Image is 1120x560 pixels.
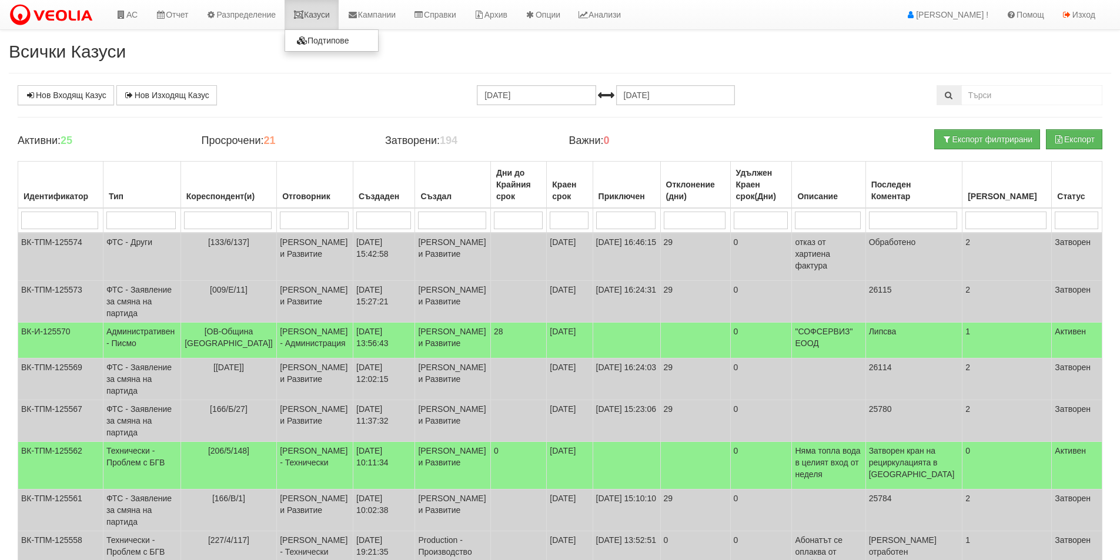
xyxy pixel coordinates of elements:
[1046,129,1102,149] button: Експорт
[277,442,353,489] td: [PERSON_NAME] - Технически
[103,233,180,281] td: ФТС - Други
[106,188,178,204] div: Тип
[1052,358,1102,400] td: Затворен
[795,445,862,480] p: Няма топла вода в целият вход от неделя
[1052,323,1102,358] td: Активен
[18,162,103,209] th: Идентификатор: No sort applied, activate to apply an ascending sort
[280,188,350,204] div: Отговорник
[593,400,660,442] td: [DATE] 15:23:06
[869,363,892,372] span: 26114
[569,135,734,147] h4: Важни:
[103,281,180,323] td: ФТС - Заявление за смяна на партида
[795,188,862,204] div: Описание
[185,327,273,348] span: [ОВ-Община [GEOGRAPHIC_DATA]]
[1052,400,1102,442] td: Затворен
[385,135,551,147] h4: Затворени:
[965,188,1048,204] div: [PERSON_NAME]
[103,358,180,400] td: ФТС - Заявление за смяна на партида
[869,176,959,204] div: Последен Коментар
[660,489,730,531] td: 29
[869,404,892,414] span: 25780
[212,494,245,503] span: [166/В/1]
[353,442,415,489] td: [DATE] 10:11:34
[962,323,1052,358] td: 1
[353,162,415,209] th: Създаден: No sort applied, activate to apply an ascending sort
[415,233,491,281] td: [PERSON_NAME] и Развитие
[353,281,415,323] td: [DATE] 15:27:21
[415,442,491,489] td: [PERSON_NAME] и Развитие
[547,442,593,489] td: [DATE]
[18,358,103,400] td: ВК-ТПМ-125569
[277,400,353,442] td: [PERSON_NAME] и Развитие
[865,162,962,209] th: Последен Коментар: No sort applied, activate to apply an ascending sort
[210,285,248,294] span: [009/Е/11]
[21,188,100,204] div: Идентификатор
[593,233,660,281] td: [DATE] 16:46:15
[263,135,275,146] b: 21
[547,489,593,531] td: [DATE]
[730,489,792,531] td: 0
[962,400,1052,442] td: 2
[869,327,897,336] span: Липсва
[208,446,249,455] span: [206/5/148]
[593,489,660,531] td: [DATE] 15:10:10
[277,233,353,281] td: [PERSON_NAME] и Развитие
[356,188,412,204] div: Създаден
[415,489,491,531] td: [PERSON_NAME] и Развитие
[415,400,491,442] td: [PERSON_NAME] и Развитие
[277,281,353,323] td: [PERSON_NAME] и Развитие
[353,489,415,531] td: [DATE] 10:02:38
[660,162,730,209] th: Отклонение (дни): No sort applied, activate to apply an ascending sort
[547,233,593,281] td: [DATE]
[18,233,103,281] td: ВК-ТПМ-125574
[730,233,792,281] td: 0
[1052,489,1102,531] td: Затворен
[795,236,862,271] p: отказ от хартиена фактура
[962,281,1052,323] td: 2
[353,323,415,358] td: [DATE] 13:56:43
[962,358,1052,400] td: 2
[1052,233,1102,281] td: Затворен
[730,323,792,358] td: 0
[277,162,353,209] th: Отговорник: No sort applied, activate to apply an ascending sort
[103,323,180,358] td: Административен - Писмо
[277,323,353,358] td: [PERSON_NAME] - Администрация
[103,489,180,531] td: ФТС - Заявление за смяна на партида
[491,162,547,209] th: Дни до Крайния срок: No sort applied, activate to apply an ascending sort
[494,327,503,336] span: 28
[792,162,865,209] th: Описание: No sort applied, activate to apply an ascending sort
[180,162,276,209] th: Кореспондент(и): No sort applied, activate to apply an ascending sort
[353,233,415,281] td: [DATE] 15:42:58
[18,489,103,531] td: ВК-ТПМ-125561
[660,400,730,442] td: 29
[494,165,543,204] div: Дни до Крайния срок
[285,33,378,48] a: Подтипове
[61,135,72,146] b: 25
[1052,281,1102,323] td: Затворен
[18,281,103,323] td: ВК-ТПМ-125573
[9,42,1111,61] h2: Всички Казуси
[660,233,730,281] td: 29
[18,442,103,489] td: ВК-ТПМ-125562
[664,176,727,204] div: Отклонение (дни)
[593,358,660,400] td: [DATE] 16:24:03
[730,162,792,209] th: Удължен Краен срок(Дни): No sort applied, activate to apply an ascending sort
[184,188,273,204] div: Кореспондент(и)
[869,535,937,556] span: [PERSON_NAME] отработен
[277,358,353,400] td: [PERSON_NAME] и Развитие
[208,237,249,247] span: [133/6/137]
[869,446,955,479] span: Затворен кран на рециркулацията в [GEOGRAPHIC_DATA]
[277,489,353,531] td: [PERSON_NAME] и Развитие
[593,281,660,323] td: [DATE] 16:24:31
[869,237,916,247] span: Обработено
[103,400,180,442] td: ФТС - Заявление за смяна на партида
[116,85,217,105] a: Нов Изходящ Казус
[418,188,487,204] div: Създал
[415,281,491,323] td: [PERSON_NAME] и Развитие
[9,3,98,28] img: VeoliaLogo.png
[730,358,792,400] td: 0
[353,400,415,442] td: [DATE] 11:37:32
[103,162,180,209] th: Тип: No sort applied, activate to apply an ascending sort
[734,165,789,204] div: Удължен Краен срок(Дни)
[869,494,892,503] span: 25784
